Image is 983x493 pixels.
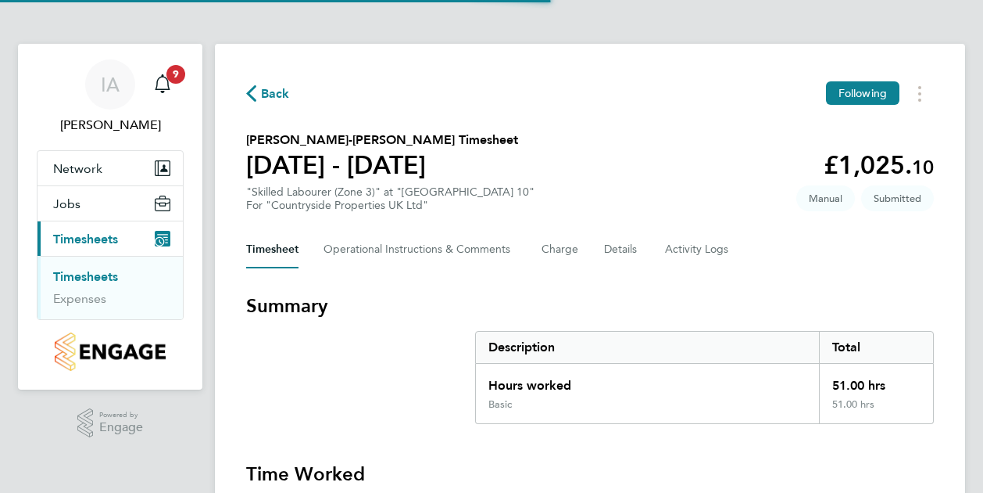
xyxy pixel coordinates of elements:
button: Timesheets Menu [906,81,934,106]
nav: Main navigation [18,44,202,390]
div: For "Countryside Properties UK Ltd" [246,199,534,212]
span: Jobs [53,196,80,211]
button: Operational Instructions & Comments [323,231,517,268]
button: Back [246,84,290,103]
div: Summary [475,331,934,424]
span: 10 [912,156,934,178]
span: Back [261,85,290,103]
span: Timesheets [53,232,118,246]
span: Network [53,161,102,176]
div: 51.00 hrs [819,398,933,423]
div: Timesheets [38,256,183,319]
div: Description [476,332,819,363]
div: 51.00 hrs [819,364,933,398]
span: This timesheet is Submitted. [861,185,934,211]
a: 9 [147,59,178,110]
a: IA[PERSON_NAME] [37,59,184,135]
h1: [DATE] - [DATE] [246,149,518,181]
a: Expenses [53,291,106,306]
button: Activity Logs [665,231,731,268]
button: Timesheets [38,221,183,256]
div: "Skilled Labourer (Zone 3)" at "[GEOGRAPHIC_DATA] 10" [246,185,534,212]
h3: Time Worked [246,462,934,487]
span: IA [101,74,120,95]
a: Go to home page [37,333,184,371]
h3: Summary [246,293,934,318]
span: Following [838,86,887,100]
span: Powered by [99,408,143,422]
div: Total [819,332,933,363]
button: Jobs [38,186,183,221]
button: Network [38,151,183,185]
a: Powered byEngage [77,408,144,438]
button: Details [604,231,640,268]
span: 9 [166,65,185,84]
button: Charge [542,231,579,268]
div: Hours worked [476,364,819,398]
app-decimal: £1,025. [824,150,934,180]
a: Timesheets [53,269,118,284]
div: Basic [488,398,512,411]
span: Engage [99,421,143,434]
span: Iulian Ardeleanu [37,116,184,135]
img: countryside-properties-logo-retina.png [55,333,165,371]
h2: [PERSON_NAME]-[PERSON_NAME] Timesheet [246,131,518,149]
button: Timesheet [246,231,298,268]
button: Following [826,81,899,105]
span: This timesheet was manually created. [796,185,855,211]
